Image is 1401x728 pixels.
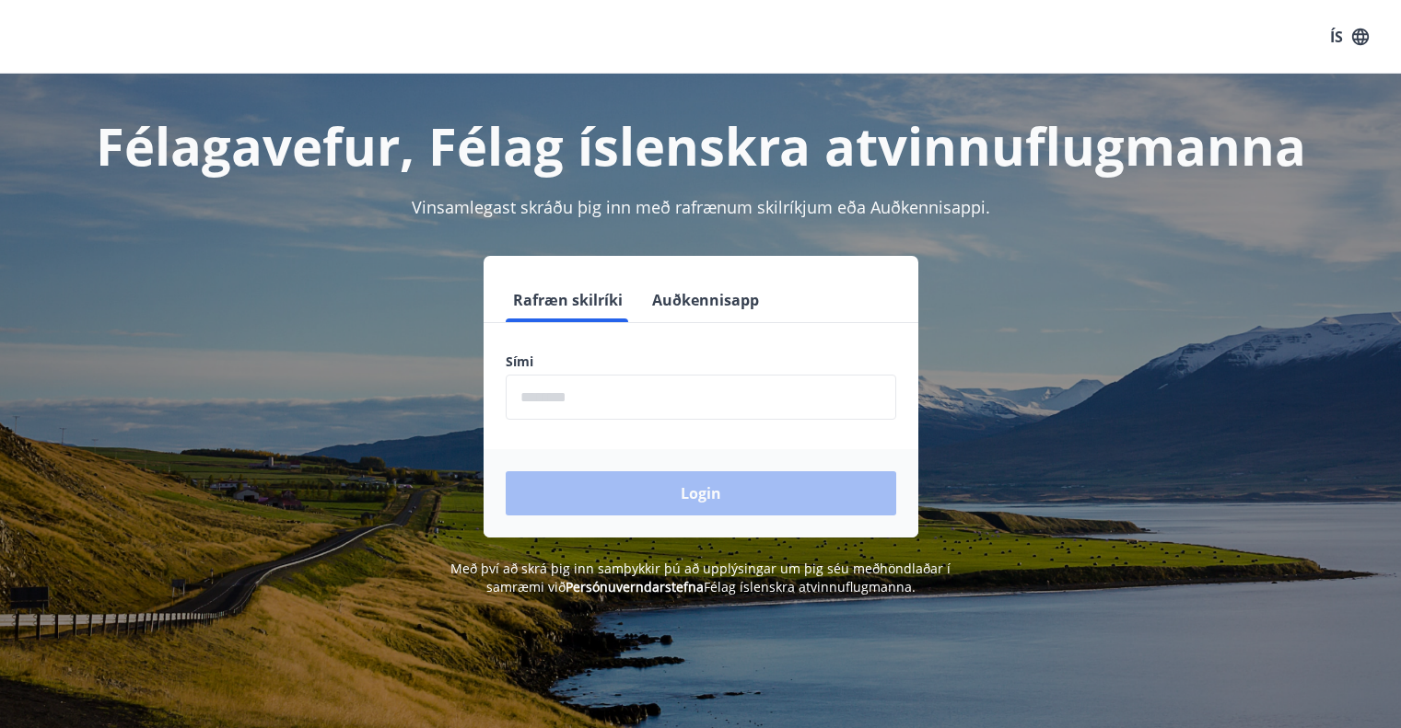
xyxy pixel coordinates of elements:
[506,278,630,322] button: Rafræn skilríki
[506,352,896,371] label: Sími
[60,110,1342,180] h1: Félagavefur, Félag íslenskra atvinnuflugmanna
[1320,20,1379,53] button: ÍS
[566,578,704,595] a: Persónuverndarstefna
[450,560,951,595] span: Með því að skrá þig inn samþykkir þú að upplýsingar um þig séu meðhöndlaðar í samræmi við Félag í...
[645,278,766,322] button: Auðkennisapp
[412,196,990,218] span: Vinsamlegast skráðu þig inn með rafrænum skilríkjum eða Auðkennisappi.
